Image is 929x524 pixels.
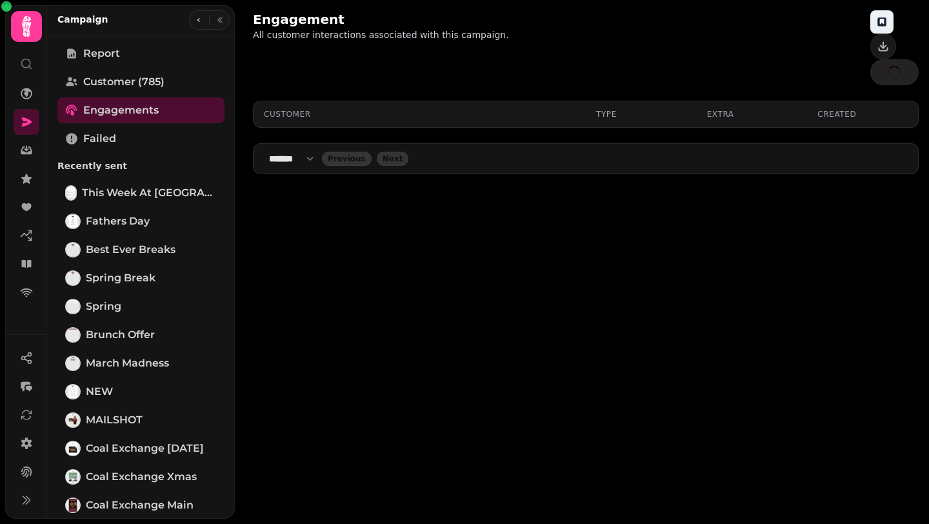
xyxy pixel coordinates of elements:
span: Previous [328,155,366,163]
img: Best Ever Breaks [66,243,79,256]
span: Best Ever Breaks [86,242,175,257]
img: brunch offer [66,328,79,341]
img: Coal Exchange Main [66,499,79,512]
span: brunch offer [86,327,155,343]
button: Download events as CSV [870,34,896,59]
a: Coal Exchange MainCoal Exchange Main [57,492,225,518]
span: Coal Exchange Main [86,498,194,513]
a: Fathers DayFathers Day [57,208,225,234]
img: Spring Break [66,272,79,285]
span: Fathers Day [86,214,150,229]
span: Engagements [83,103,159,118]
a: This Week at AuraThis Week at [GEOGRAPHIC_DATA] [57,180,225,206]
img: Coal Exchange New Year's Eve [66,442,79,455]
a: brunch offerbrunch offer [57,322,225,348]
span: Spring Break [86,270,155,286]
a: MAILSHOTMAILSHOT [57,407,225,433]
a: Coal Exchange New Year's EveCoal Exchange [DATE] [57,436,225,461]
span: NEW [86,384,113,399]
button: save-segment [870,10,894,34]
a: Best Ever BreaksBest Ever Breaks [57,237,225,263]
div: Created [817,109,908,119]
span: MAILSHOT [86,412,143,428]
span: Report [83,46,120,61]
div: Extra [707,109,797,119]
img: This Week at Aura [66,186,75,199]
span: Customer (785) [83,74,165,90]
a: Engagements [57,97,225,123]
a: Coal Exchange XmasCoal Exchange Xmas [57,464,225,490]
a: NEWNEW [57,379,225,405]
h2: Campaign [57,13,108,26]
h2: Engagement [253,10,501,28]
a: Report [57,41,225,66]
img: Coal Exchange Xmas [66,470,79,483]
a: March MadnessMarch Madness [57,350,225,376]
a: Spring BreakSpring Break [57,265,225,291]
a: Customer (785) [57,69,225,95]
div: Type [596,109,686,119]
span: Failed [83,131,116,146]
span: Coal Exchange Xmas [86,469,197,485]
a: SpringSpring [57,294,225,319]
a: Failed [57,126,225,152]
nav: Pagination [253,143,919,174]
img: Spring [66,300,79,313]
button: back [322,152,372,166]
span: Spring [86,299,121,314]
p: All customer interactions associated with this campaign. [253,28,509,41]
img: Fathers Day [66,215,79,228]
button: next [377,152,409,166]
img: March Madness [66,357,79,370]
p: Recently sent [57,154,225,177]
div: Customer [264,109,575,119]
img: MAILSHOT [66,414,79,427]
span: Next [383,155,403,163]
span: This Week at [GEOGRAPHIC_DATA] [82,185,217,201]
img: NEW [66,385,79,398]
span: March Madness [86,356,169,371]
span: Coal Exchange [DATE] [86,441,204,456]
